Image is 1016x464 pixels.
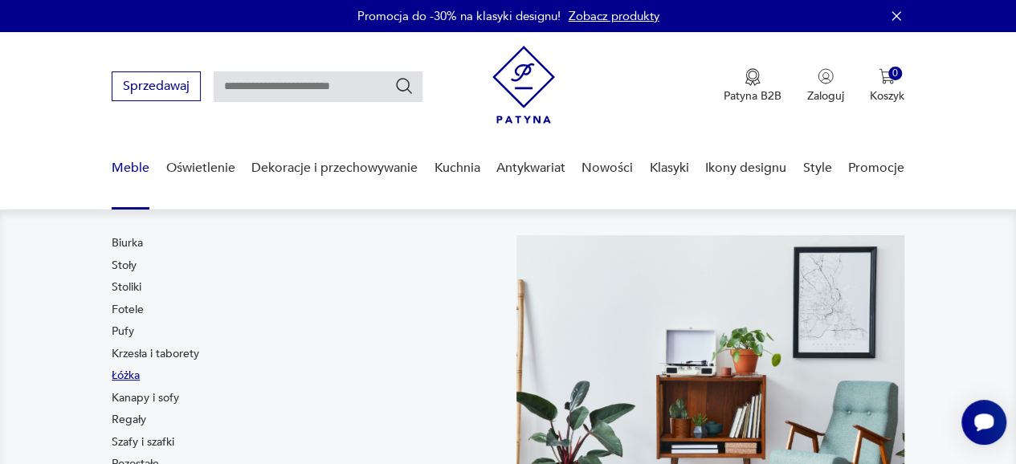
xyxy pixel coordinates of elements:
a: Klasyki [650,137,689,199]
a: Stoły [112,258,137,274]
a: Kanapy i sofy [112,390,179,406]
iframe: Smartsupp widget button [961,400,1006,445]
a: Szafy i szafki [112,434,174,450]
a: Kuchnia [434,137,479,199]
a: Dekoracje i przechowywanie [251,137,418,199]
a: Stoliki [112,279,141,295]
p: Koszyk [870,88,904,104]
img: Patyna - sklep z meblami i dekoracjami vintage [492,46,555,124]
p: Promocja do -30% na klasyki designu! [357,8,561,24]
a: Ikony designu [705,137,786,199]
a: Style [802,137,831,199]
p: Zaloguj [807,88,844,104]
a: Nowości [581,137,633,199]
button: Sprzedawaj [112,71,201,101]
button: Szukaj [394,76,414,96]
a: Oświetlenie [166,137,235,199]
a: Pufy [112,324,134,340]
a: Zobacz produkty [569,8,659,24]
div: 0 [888,67,902,80]
a: Regały [112,412,146,428]
button: 0Koszyk [870,68,904,104]
a: Meble [112,137,149,199]
a: Biurka [112,235,143,251]
a: Ikona medaluPatyna B2B [724,68,781,104]
a: Antykwariat [496,137,565,199]
a: Fotele [112,302,144,318]
p: Patyna B2B [724,88,781,104]
img: Ikona koszyka [879,68,895,84]
button: Patyna B2B [724,68,781,104]
img: Ikonka użytkownika [818,68,834,84]
a: Promocje [848,137,904,199]
a: Krzesła i taborety [112,346,199,362]
img: Ikona medalu [745,68,761,86]
button: Zaloguj [807,68,844,104]
a: Sprzedawaj [112,82,201,93]
a: Łóżka [112,368,140,384]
